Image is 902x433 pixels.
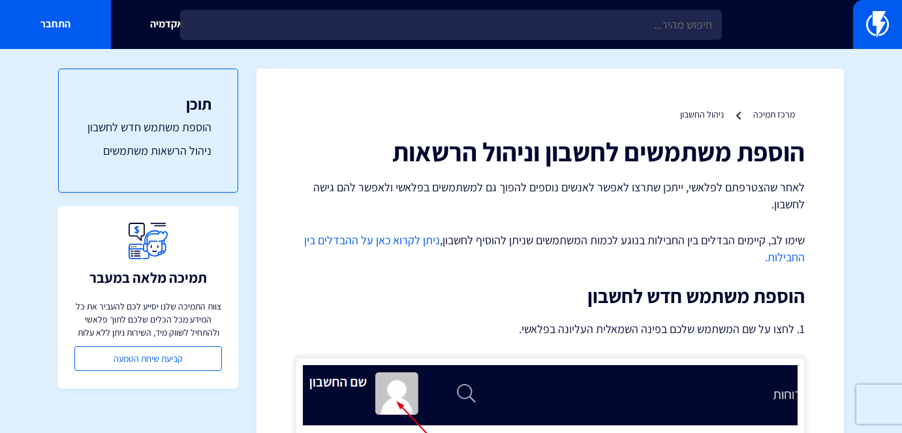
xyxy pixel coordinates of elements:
a: ניהול הרשאות משתמשים [85,142,211,159]
p: 1. לחצו על שם המשתמש שלכם בפינה השמאלית העליונה בפלאשי. [296,320,805,338]
h3: תמיכה מלאה במעבר [89,270,207,285]
a: הוספת משתמש חדש לחשבון [85,119,211,136]
h3: תוכן [85,95,211,112]
p: שימו לב, קיימים הבדלים בין החבילות בנוגע לכמות המשתמשים שניתן להוסיף לחשבון, [296,232,805,265]
a: מרכז תמיכה [753,108,795,120]
a: ניתן לקרוא כאן על ההבדלים בין החבילות. [304,233,805,265]
a: קביעת שיחת הטמעה [74,346,222,371]
h2: הוספת משתמש חדש לחשבון [296,285,805,307]
p: צוות התמיכה שלנו יסייע לכם להעביר את כל המידע מכל הכלים שלכם לתוך פלאשי ולהתחיל לשווק מיד, השירות... [74,300,222,339]
h1: הוספת משתמשים לחשבון וניהול הרשאות [296,137,805,166]
p: לאחר שהצטרפתם לפלאשי, ייתכן שתרצו לאפשר לאנשים נוספים להפוך גם למשתמשים בפלאשי ולאפשר להם גישה לח... [296,179,805,212]
input: חיפוש מהיר... [180,10,721,40]
a: ניהול החשבון [680,108,724,120]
